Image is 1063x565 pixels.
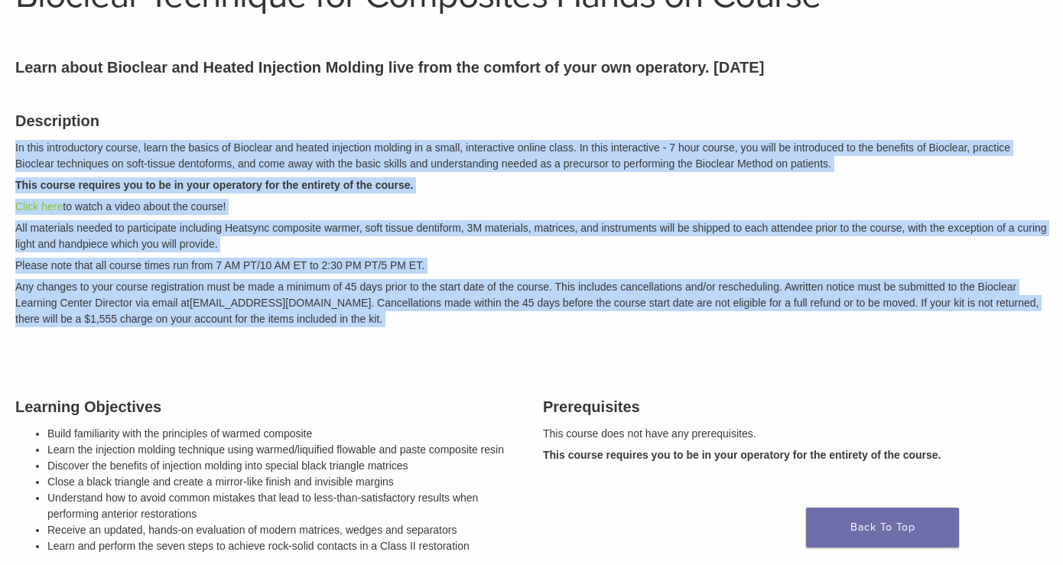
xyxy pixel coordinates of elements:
[15,109,1048,132] h3: Description
[15,281,792,293] span: Any changes to your course registration must be made a minimum of 45 days prior to the start date...
[47,490,520,522] li: Understand how to avoid common mistakes that lead to less-than-satisfactory results when performi...
[543,395,1048,418] h3: Prerequisites
[15,258,1048,274] p: Please note that all course times run from 7 AM PT/10 AM ET to 2:30 PM PT/5 PM ET.
[15,140,1048,172] p: In this introductory course, learn the basics of Bioclear and heated injection molding in a small...
[15,199,1048,215] p: to watch a video about the course!
[47,458,520,474] li: Discover the benefits of injection molding into special black triangle matrices
[15,56,1048,79] p: Learn about Bioclear and Heated Injection Molding live from the comfort of your own operatory. [D...
[806,508,959,547] a: Back To Top
[47,426,520,442] li: Build familiarity with the principles of warmed composite
[15,200,63,213] a: Click here
[47,538,520,554] li: Learn and perform the seven steps to achieve rock-solid contacts in a Class II restoration
[543,449,941,461] strong: This course requires you to be in your operatory for the entirety of the course.
[47,442,520,458] li: Learn the injection molding technique using warmed/liquified flowable and paste composite resin
[15,220,1048,252] p: All materials needed to participate including Heatsync composite warmer, soft tissue dentiform, 3...
[47,474,520,490] li: Close a black triangle and create a mirror-like finish and invisible margins
[15,281,1039,325] em: written notice must be submitted to the Bioclear Learning Center Director via email at [EMAIL_ADD...
[47,522,520,538] li: Receive an updated, hands-on evaluation of modern matrices, wedges and separators
[15,395,520,418] h3: Learning Objectives
[543,426,1048,442] p: This course does not have any prerequisites.
[15,179,413,191] strong: This course requires you to be in your operatory for the entirety of the course.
